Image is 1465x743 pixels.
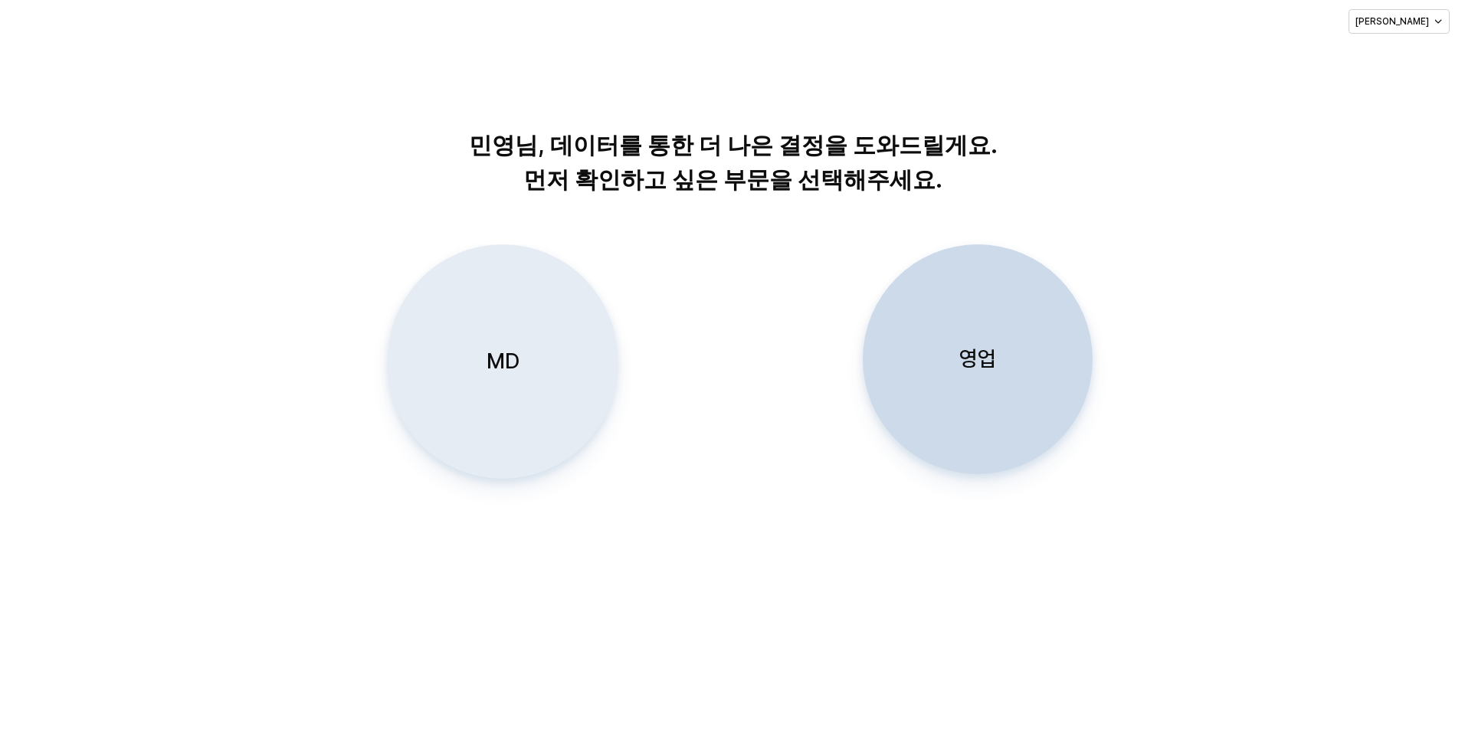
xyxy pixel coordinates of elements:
[863,244,1093,474] button: 영업
[342,128,1124,197] p: 민영님, 데이터를 통한 더 나은 결정을 도와드릴게요. 먼저 확인하고 싶은 부문을 선택해주세요.
[487,347,519,375] p: MD
[1349,9,1450,34] button: [PERSON_NAME]
[959,345,996,373] p: 영업
[1355,15,1429,28] p: [PERSON_NAME]
[388,244,618,479] button: MD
